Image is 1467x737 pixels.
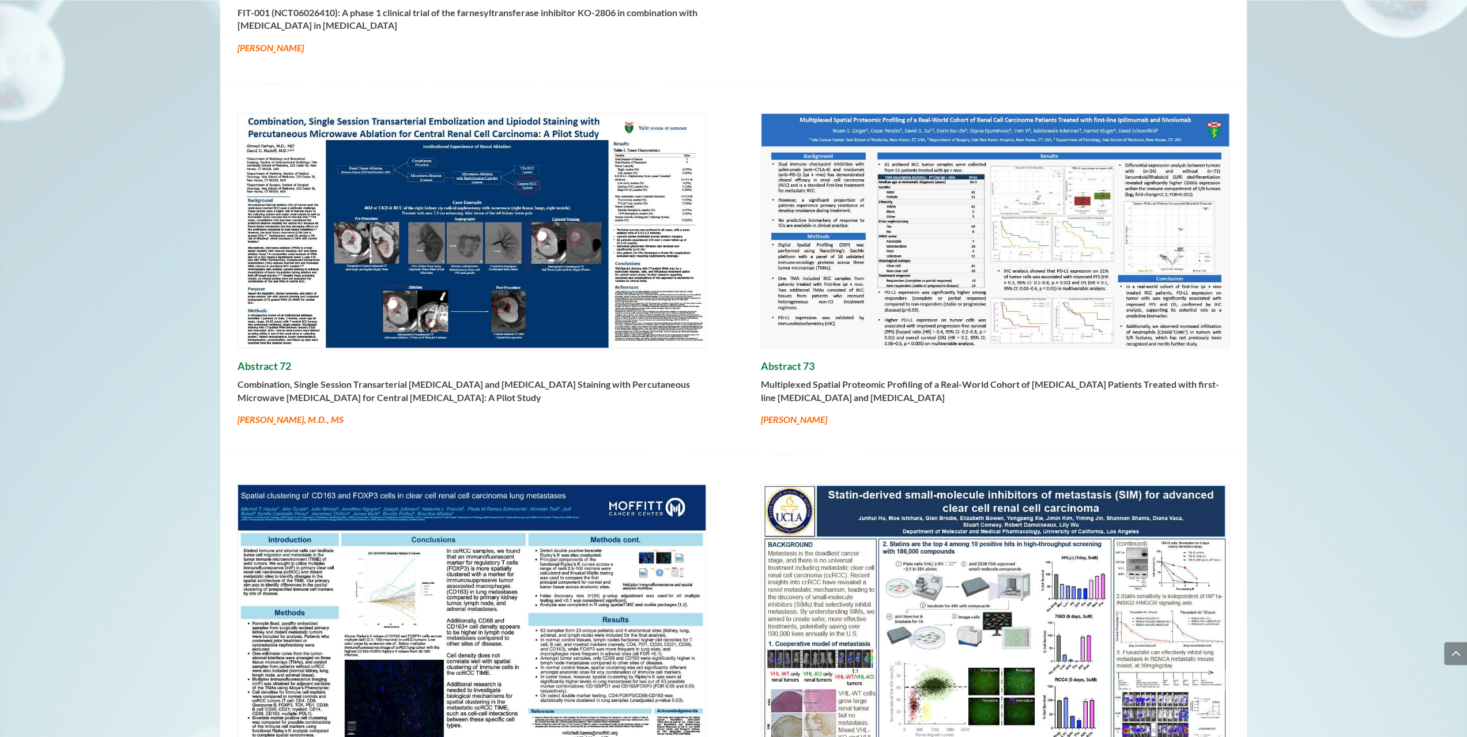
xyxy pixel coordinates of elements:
em: [PERSON_NAME] [237,42,304,53]
h4: Abstract 72 [237,360,706,378]
img: 72_Farhan_Ahmed [238,114,706,347]
em: [PERSON_NAME] [761,413,827,424]
strong: Multiplexed Spatial Proteomic Profiling of a Real-World Cohort of [MEDICAL_DATA] Patients Treated... [761,378,1219,402]
h4: Abstract 73 [761,360,1230,378]
strong: FIT-001 (NCT06026410): A phase 1 clinical trial of the farnesyltransferase inhibitor KO-2806 in c... [237,7,697,31]
img: 73_Gaiger_Noam [761,114,1229,347]
strong: Combination, Single Session Transarterial [MEDICAL_DATA] and [MEDICAL_DATA] Staining with Percuta... [237,378,690,402]
em: [PERSON_NAME], M.D., MS [237,413,344,424]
